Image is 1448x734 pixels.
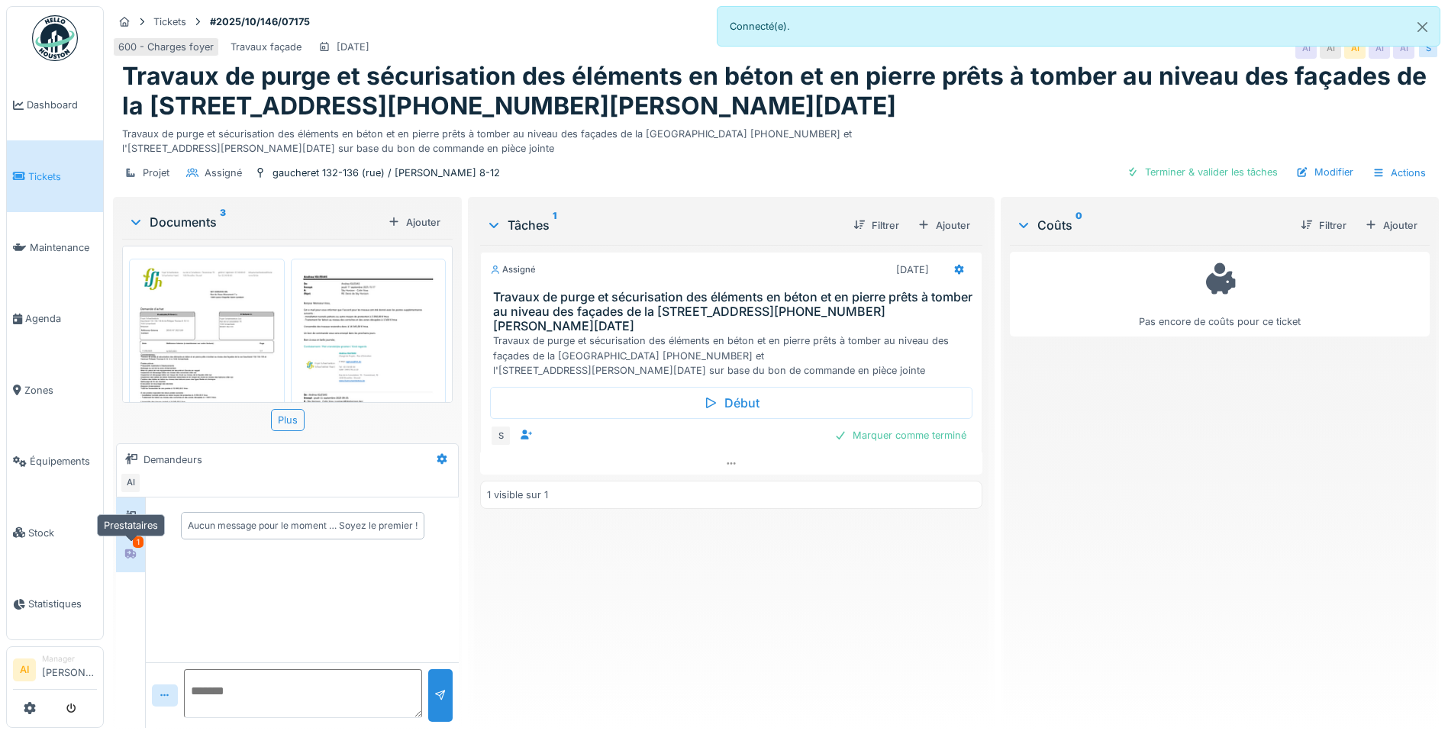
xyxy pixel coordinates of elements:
div: Ajouter [382,212,447,233]
div: Prestataires [97,514,165,536]
a: Statistiques [7,568,103,639]
a: Zones [7,355,103,426]
div: AI [1344,37,1366,59]
img: y05bqmaez4dfypg1ixpoeydreemn [295,262,443,472]
span: Équipements [30,454,97,468]
div: Aucun message pour le moment … Soyez le premier ! [188,519,418,533]
div: Connecté(e). [717,6,1441,47]
div: Assigné [205,166,242,180]
a: Maintenance [7,212,103,283]
div: Ajouter [911,215,976,236]
div: Filtrer [1295,215,1353,236]
div: Pas encore de coûts pour ce ticket [1020,259,1420,330]
div: Plus [271,409,305,431]
div: Tickets [153,14,186,29]
div: Coûts [1016,216,1288,234]
span: Dashboard [27,98,97,112]
div: Modifier [1290,162,1359,182]
span: Agenda [25,311,97,326]
a: Équipements [7,426,103,497]
div: Filtrer [847,215,905,236]
div: 1 [133,536,144,548]
div: S [1417,37,1439,59]
a: Agenda [7,283,103,354]
img: Badge_color-CXgf-gQk.svg [32,15,78,61]
li: AI [13,658,36,681]
a: AI Manager[PERSON_NAME] [13,653,97,690]
div: Marquer comme terminé [828,425,972,446]
div: Assigné [490,263,536,276]
div: Projet [143,166,169,180]
div: gaucheret 132-136 (rue) / [PERSON_NAME] 8-12 [273,166,500,180]
span: Maintenance [30,240,97,255]
div: AI [1295,37,1317,59]
img: spm1jc7fe3cw2oaq42tvdx9lnuds [133,262,281,472]
h1: Travaux de purge et sécurisation des éléments en béton et en pierre prêts à tomber au niveau des ... [122,62,1430,121]
h3: Travaux de purge et sécurisation des éléments en béton et en pierre prêts à tomber au niveau des ... [493,290,976,334]
span: Tickets [28,169,97,184]
sup: 1 [553,216,556,234]
div: AI [120,472,141,494]
button: Close [1405,7,1440,47]
span: Statistiques [28,597,97,611]
div: Documents [128,213,382,231]
div: Actions [1366,162,1433,184]
div: Travaux de purge et sécurisation des éléments en béton et en pierre prêts à tomber au niveau des ... [493,333,976,378]
span: Stock [28,526,97,540]
div: [DATE] [896,262,929,277]
a: Stock [7,497,103,568]
a: Tickets [7,140,103,211]
div: 1 visible sur 1 [487,488,548,502]
div: Manager [42,653,97,665]
div: Demandeurs [144,452,202,467]
div: 600 - Charges foyer [118,40,214,54]
a: Dashboard [7,69,103,140]
div: [DATE] [337,40,369,54]
span: Zones [24,383,97,398]
div: AI [1369,37,1390,59]
div: Terminer & valider les tâches [1121,162,1284,182]
div: S [490,425,511,446]
strong: #2025/10/146/07175 [204,14,316,29]
div: Ajouter [1359,215,1424,236]
div: AI [1320,37,1341,59]
sup: 3 [220,213,226,231]
li: [PERSON_NAME] [42,653,97,686]
sup: 0 [1076,216,1082,234]
div: Début [490,387,972,419]
div: AI [1393,37,1414,59]
div: Travaux de purge et sécurisation des éléments en béton et en pierre prêts à tomber au niveau des ... [122,121,1430,156]
div: Travaux façade [231,40,302,54]
div: Tâches [486,216,841,234]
